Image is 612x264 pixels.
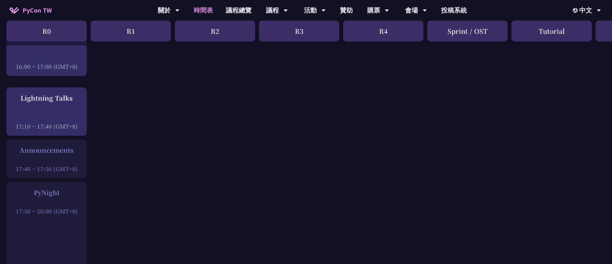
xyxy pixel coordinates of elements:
[10,145,84,155] div: Announcements
[10,62,84,70] div: 16:00 ~ 17:00 (GMT+8)
[511,21,592,41] div: Tutorial
[10,93,84,103] div: Lightning Talks
[10,7,19,14] img: Home icon of PyCon TW 2025
[343,21,423,41] div: R4
[10,93,84,130] a: Lightning Talks 17:10 ~ 17:40 (GMT+8)
[6,21,87,41] div: R0
[22,5,52,15] span: PyCon TW
[10,165,84,173] div: 17:40 ~ 17:50 (GMT+8)
[10,207,84,215] div: 17:50 ~ 20:00 (GMT+8)
[10,188,84,197] div: PyNight
[259,21,339,41] div: R3
[91,21,171,41] div: R1
[573,8,579,13] img: Locale Icon
[10,33,84,70] a: Panel discussion 16:00 ~ 17:00 (GMT+8)
[10,122,84,130] div: 17:10 ~ 17:40 (GMT+8)
[3,2,58,18] a: PyCon TW
[427,21,508,41] div: Sprint / OST
[175,21,255,41] div: R2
